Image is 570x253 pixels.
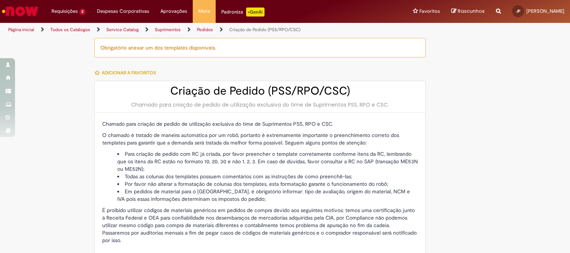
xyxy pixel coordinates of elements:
a: Todos os Catálogos [50,27,90,33]
p: O chamado é tratado de maneira automática por um robô, portanto é extremamente importante o preen... [102,131,418,146]
span: More [198,8,210,15]
div: Obrigatório anexar um dos templates disponíveis. [94,38,426,57]
span: JP [516,9,520,14]
span: Favoritos [419,8,440,15]
a: Pedidos [197,27,213,33]
div: Chamado para criação de pedido de utilização exclusiva do time de Suprimentos PSS, RPO e CSC. [102,101,418,108]
div: Padroniza [221,8,265,17]
a: Rascunhos [451,8,485,15]
span: Despesas Corporativas [97,8,149,15]
a: Página inicial [8,27,34,33]
span: Adicionar a Favoritos [102,70,156,76]
a: Suprimentos [155,27,181,33]
img: ServiceNow [1,4,39,19]
li: Para criação de pedido com RC já criada, por favor preencher o template corretamente conforme ite... [117,150,418,173]
button: Adicionar a Favoritos [94,65,160,81]
ul: Trilhas de página [6,23,374,37]
p: Chamado para criação de pedido de utilização exclusiva do time de Suprimentos PSS, RPO e CSC. [102,120,418,128]
span: 2 [79,9,86,15]
p: +GenAi [246,8,265,17]
span: Aprovações [160,8,187,15]
li: Todas as colunas dos templates possuem comentários com as instruções de como preenchê-las; [117,173,418,180]
p: É proibido utilizar códigos de materiais genéricos em pedidos de compra devido aos seguintes moti... [102,206,418,244]
li: Em pedidos de material para o [GEOGRAPHIC_DATA], é obrigatório informar: tipo de avaliação, orige... [117,188,418,203]
a: Service Catalog [106,27,139,33]
a: Criação de Pedido (PSS/RPO/CSC) [229,27,301,33]
li: Por favor não alterar a formatação de colunas dos templates, esta formatação garante o funcioname... [117,180,418,188]
span: [PERSON_NAME] [526,8,564,14]
h2: Criação de Pedido (PSS/RPO/CSC) [102,85,418,97]
span: Rascunhos [458,8,485,15]
span: Requisições [51,8,78,15]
